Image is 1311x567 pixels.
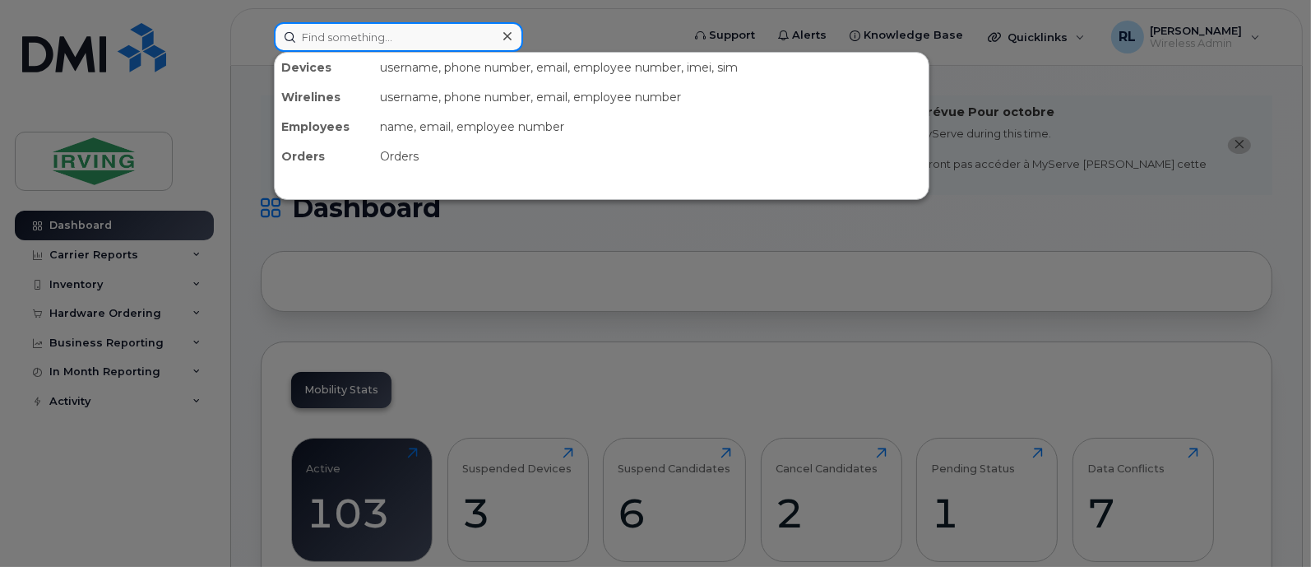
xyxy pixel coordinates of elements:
div: username, phone number, email, employee number, imei, sim [373,53,929,82]
div: Orders [275,142,373,171]
div: name, email, employee number [373,112,929,142]
div: Orders [373,142,929,171]
div: Wirelines [275,82,373,112]
div: Devices [275,53,373,82]
div: Employees [275,112,373,142]
div: username, phone number, email, employee number [373,82,929,112]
